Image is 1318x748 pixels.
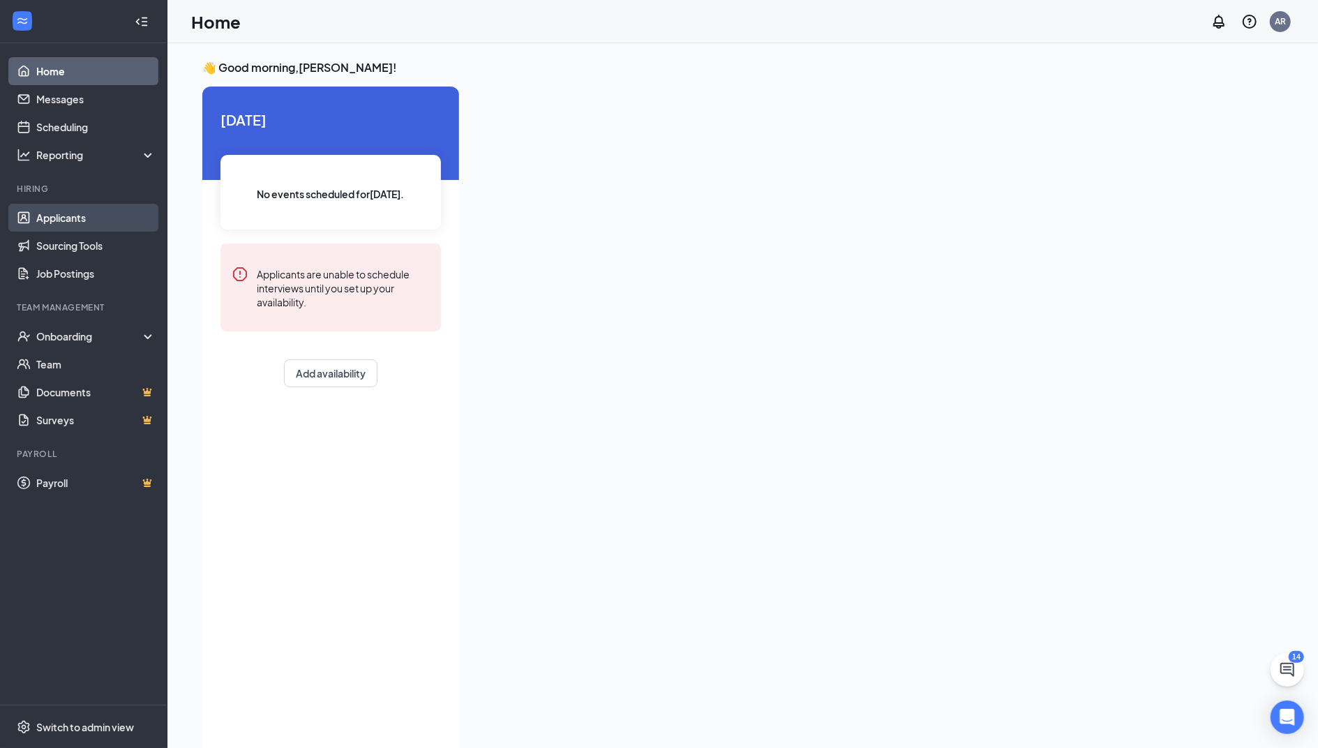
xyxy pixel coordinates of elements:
[17,301,153,313] div: Team Management
[36,113,156,141] a: Scheduling
[1271,701,1304,734] div: Open Intercom Messenger
[1289,651,1304,663] div: 14
[257,186,405,202] span: No events scheduled for [DATE] .
[1241,13,1258,30] svg: QuestionInfo
[36,148,156,162] div: Reporting
[191,10,241,33] h1: Home
[1211,13,1227,30] svg: Notifications
[284,359,377,387] button: Add availability
[36,378,156,406] a: DocumentsCrown
[1271,653,1304,687] button: ChatActive
[1279,661,1296,678] svg: ChatActive
[232,266,248,283] svg: Error
[36,329,144,343] div: Onboarding
[36,720,134,734] div: Switch to admin view
[220,109,441,130] span: [DATE]
[1275,15,1286,27] div: AR
[36,406,156,434] a: SurveysCrown
[135,15,149,29] svg: Collapse
[36,57,156,85] a: Home
[17,720,31,734] svg: Settings
[15,14,29,28] svg: WorkstreamLogo
[17,183,153,195] div: Hiring
[36,85,156,113] a: Messages
[17,148,31,162] svg: Analysis
[17,329,31,343] svg: UserCheck
[36,260,156,287] a: Job Postings
[36,350,156,378] a: Team
[17,448,153,460] div: Payroll
[36,469,156,497] a: PayrollCrown
[36,204,156,232] a: Applicants
[36,232,156,260] a: Sourcing Tools
[202,60,1252,75] h3: 👋 Good morning, [PERSON_NAME] !
[257,266,430,309] div: Applicants are unable to schedule interviews until you set up your availability.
